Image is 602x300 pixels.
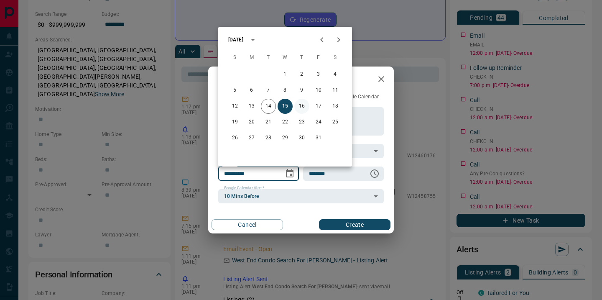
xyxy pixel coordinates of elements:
[278,67,293,82] button: 1
[328,99,343,114] button: 18
[328,67,343,82] button: 4
[244,115,259,130] button: 20
[319,219,390,230] button: Create
[224,185,264,191] label: Google Calendar Alert
[294,131,309,146] button: 30
[294,99,309,114] button: 16
[244,49,259,66] span: Monday
[328,49,343,66] span: Saturday
[278,131,293,146] button: 29
[311,131,326,146] button: 31
[261,131,276,146] button: 28
[227,99,242,114] button: 12
[278,99,293,114] button: 15
[224,163,235,168] label: Date
[278,49,293,66] span: Wednesday
[246,33,260,47] button: calendar view is open, switch to year view
[227,83,242,98] button: 5
[294,67,309,82] button: 2
[328,83,343,98] button: 11
[261,99,276,114] button: 14
[311,49,326,66] span: Friday
[330,31,347,48] button: Next month
[311,99,326,114] button: 17
[314,31,330,48] button: Previous month
[309,163,320,168] label: Time
[261,49,276,66] span: Tuesday
[311,115,326,130] button: 24
[281,165,298,182] button: Choose date, selected date is Oct 15, 2025
[244,131,259,146] button: 27
[328,115,343,130] button: 25
[366,165,383,182] button: Choose time, selected time is 6:00 AM
[208,67,265,93] h2: New Task
[228,36,243,44] div: [DATE]
[227,131,242,146] button: 26
[278,83,293,98] button: 8
[294,83,309,98] button: 9
[244,83,259,98] button: 6
[261,115,276,130] button: 21
[227,115,242,130] button: 19
[227,49,242,66] span: Sunday
[212,219,283,230] button: Cancel
[311,83,326,98] button: 10
[311,67,326,82] button: 3
[294,115,309,130] button: 23
[294,49,309,66] span: Thursday
[218,189,384,203] div: 10 Mins Before
[244,99,259,114] button: 13
[278,115,293,130] button: 22
[261,83,276,98] button: 7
